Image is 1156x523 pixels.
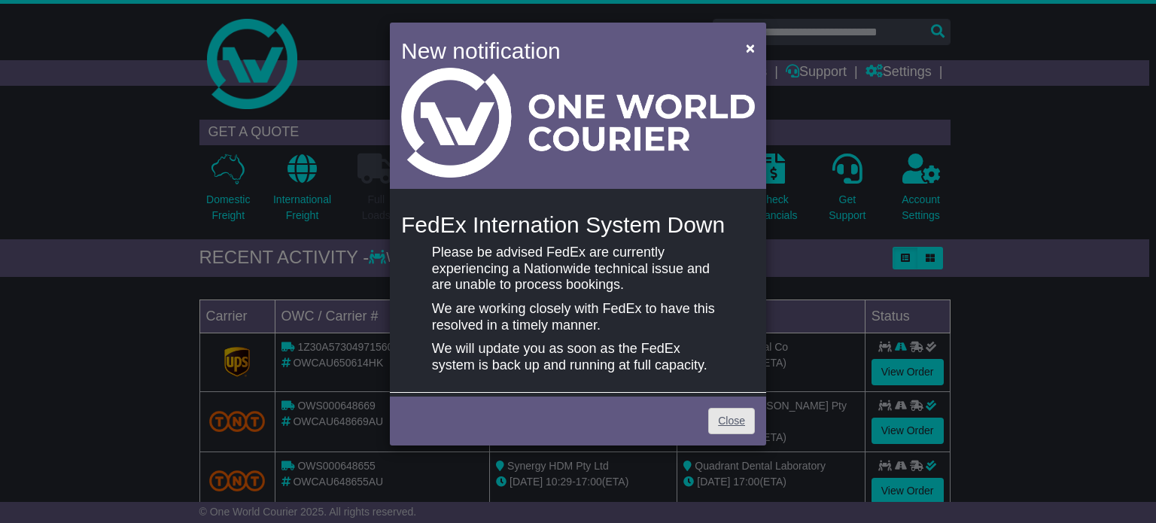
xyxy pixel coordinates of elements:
[401,212,755,237] h4: FedEx Internation System Down
[401,34,724,68] h4: New notification
[708,408,755,434] a: Close
[746,39,755,56] span: ×
[738,32,762,63] button: Close
[432,245,724,293] p: Please be advised FedEx are currently experiencing a Nationwide technical issue and are unable to...
[432,301,724,333] p: We are working closely with FedEx to have this resolved in a timely manner.
[432,341,724,373] p: We will update you as soon as the FedEx system is back up and running at full capacity.
[401,68,755,178] img: Light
